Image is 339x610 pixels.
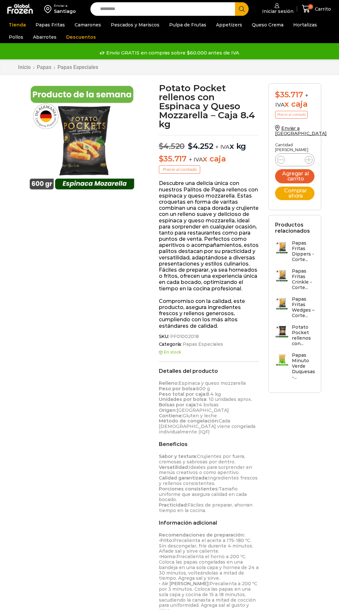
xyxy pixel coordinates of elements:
p: Precio al contado [159,165,200,174]
p: Espinaca y queso mozzarella 600 g 8.4 kg : 10 unidades aprox. 14 bolsas [GEOGRAPHIC_DATA] Gluten ... [159,381,259,435]
img: address-field-icon.svg [44,4,54,15]
p: Descubre una delicia única con nuestros Palitos de Papa rellenos con espinaca y queso mozzarella.... [159,180,259,291]
a: Papas Fritas Dippers - Corte... [275,240,314,265]
a: Papas Fritas Crinkle - Corte... [275,268,314,293]
strong: ir [PERSON_NAME]: [165,581,210,586]
span: 0 [308,4,313,9]
a: Papas Minuto Verde Duquesas -... [275,353,315,383]
a: Potato Pocket rellenos con... [275,324,314,349]
span: PF01002018 [169,334,199,339]
h3: Papas Minuto Verde Duquesas -... [292,353,315,380]
div: Santiago [54,8,76,15]
strong: Origen: [159,407,177,413]
h3: Potato Pocket rellenos con... [292,324,314,346]
span: $ [275,90,280,99]
a: Abarrotes [30,31,60,43]
p: x kg [159,135,259,151]
a: Papas Especiales [57,64,98,70]
p: Compromiso con la calidad, este producto, asegura ingredientes frescos y rellenos generosos, cump... [159,298,259,329]
h3: Papas Fritas Wedges – Corte... [292,296,314,318]
button: Search button [235,2,249,16]
strong: Relleno: [159,380,179,386]
a: Papas Fritas [32,19,68,31]
h2: Detalles del producto [159,368,259,374]
div: x caja [275,90,314,109]
span: SKU: [159,334,259,339]
p: Cantidad [PERSON_NAME] [275,143,314,152]
a: Inicio [18,64,31,70]
a: Pollos [5,31,26,43]
span: $ [159,154,164,163]
h2: Productos relacionados [275,222,314,234]
a: Pescados y Mariscos [108,19,163,31]
span: Carrito [313,6,331,12]
a: Tienda [5,19,29,31]
strong: Horno: [160,554,177,559]
nav: Breadcrumb [18,64,98,70]
span: Categoría: [159,342,259,347]
h2: Información adicional [159,520,259,526]
p: Precio al contado [275,111,308,119]
a: Papas Especiales [182,342,223,347]
h2: Beneficios [159,441,259,447]
a: Queso Crema [249,19,287,31]
bdi: 4.252 [188,141,213,151]
a: Papas Fritas Wedges – Corte... [275,296,314,321]
a: Descuentos [63,31,99,43]
p: En stock [159,350,259,354]
img: potato mozzarella [26,83,138,195]
span: $ [159,141,164,151]
strong: Frito: [160,537,173,543]
bdi: 35.717 [275,90,303,99]
strong: Versatilidad: [159,464,189,470]
a: Papas [36,64,52,70]
p: x caja [159,154,259,164]
strong: Método de congelación: [159,418,219,424]
h1: Potato Pocket rellenos con Espinaca y Queso Mozzarella – Caja 8.4 kg [159,83,259,129]
div: Enviar a [54,4,76,8]
span: $ [188,141,193,151]
a: Pulpa de Frutas [166,19,210,31]
h3: Papas Fritas Crinkle - Corte... [292,268,314,290]
bdi: 4.520 [159,141,185,151]
button: Agregar al carrito [275,169,314,183]
a: 0 Carrito [300,1,333,16]
h3: Papas Fritas Dippers - Corte... [292,240,314,262]
a: Camarones [71,19,104,31]
span: + IVA [189,156,203,163]
strong: Contiene: [159,413,183,419]
strong: Bolsas por caja: [159,402,197,408]
p: Crujientes por fuera, cremosas y sabrosas por dentro. Ideales para sorprender en menús creativos ... [159,454,259,513]
a: Enviar a [GEOGRAPHIC_DATA] [275,125,327,137]
strong: Practicidad: [159,502,188,508]
button: Comprar ahora [275,187,314,200]
strong: Peso por bolsa: [159,386,196,392]
strong: Unidades por bolsa [159,396,206,402]
bdi: 35.717 [159,154,187,163]
strong: Peso total por caja: [159,391,206,397]
strong: Recomendaciones de preparación: [159,532,245,538]
strong: Calidad garantizada: [159,475,208,481]
span: Iniciar sesión [261,8,293,15]
a: Appetizers [213,19,245,31]
strong: Sabor y textura: [159,453,197,459]
input: Product quantity [289,155,301,164]
strong: Porciones consistentes: [159,486,219,492]
a: Hortalizas [290,19,320,31]
span: + IVA [215,144,230,150]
